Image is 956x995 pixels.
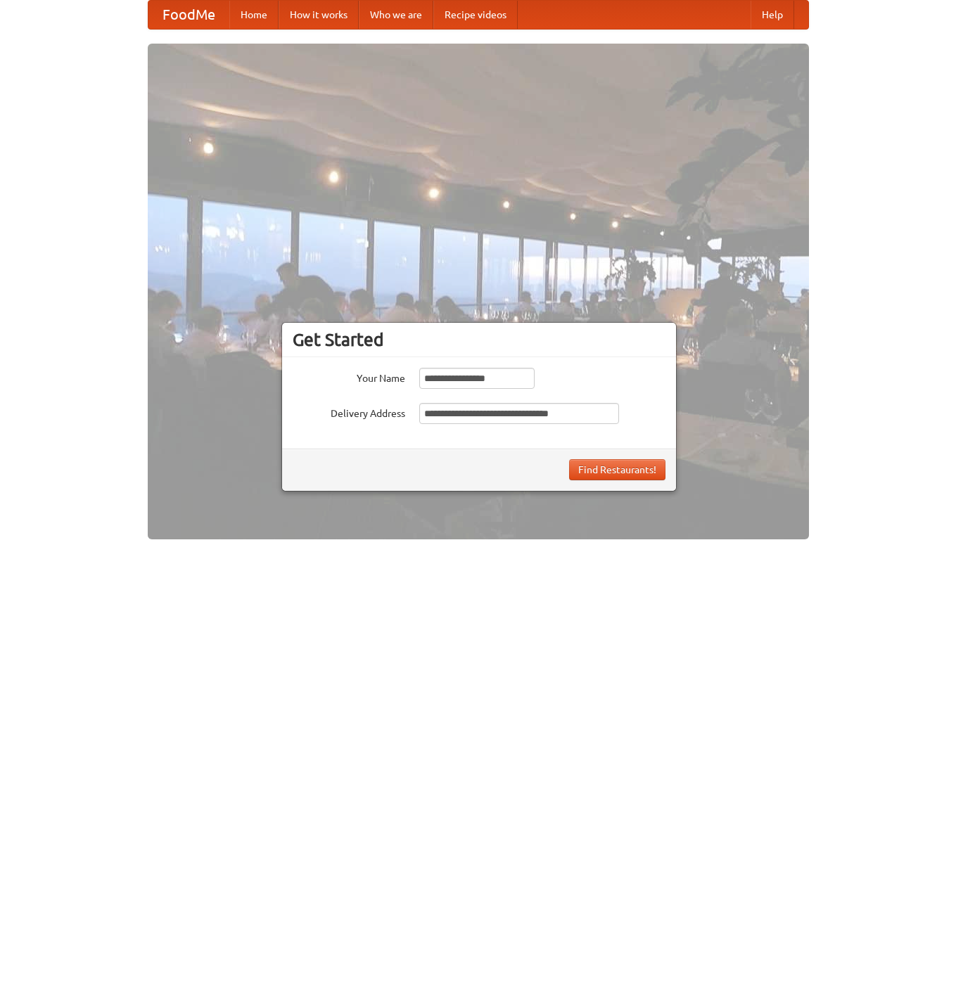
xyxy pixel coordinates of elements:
label: Your Name [293,368,405,385]
a: Recipe videos [433,1,518,29]
label: Delivery Address [293,403,405,421]
a: How it works [279,1,359,29]
button: Find Restaurants! [569,459,665,480]
h3: Get Started [293,329,665,350]
a: FoodMe [148,1,229,29]
a: Help [751,1,794,29]
a: Who we are [359,1,433,29]
a: Home [229,1,279,29]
